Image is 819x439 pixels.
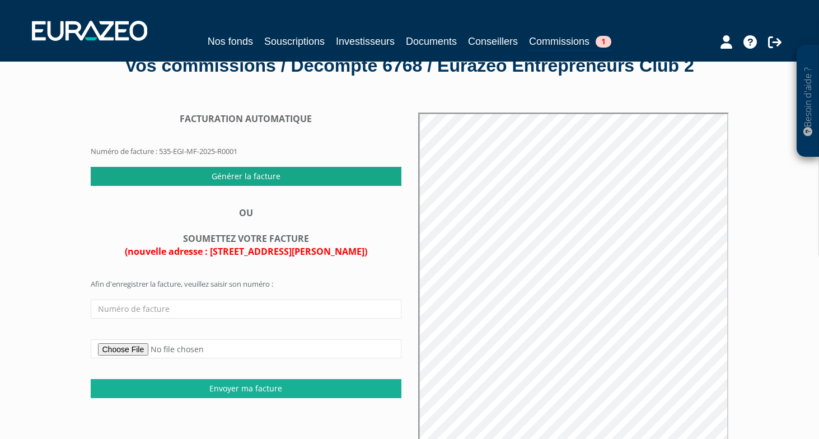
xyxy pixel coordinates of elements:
form: Afin d'enregistrer la facture, veuillez saisir son numéro : [91,279,401,398]
a: Investisseurs [336,34,395,49]
input: Numéro de facture [91,300,401,319]
a: Nos fonds [208,34,253,49]
a: Commissions1 [529,34,611,51]
span: (nouvelle adresse : [STREET_ADDRESS][PERSON_NAME]) [125,245,367,258]
div: FACTURATION AUTOMATIQUE [91,113,401,125]
form: Numéro de facture : 535-EGI-MF-2025-R0001 [91,113,401,167]
a: Souscriptions [264,34,325,49]
span: 1 [596,36,611,48]
img: 1732889491-logotype_eurazeo_blanc_rvb.png [32,21,147,41]
div: OU SOUMETTEZ VOTRE FACTURE [91,207,401,258]
a: Conseillers [468,34,518,49]
p: Besoin d'aide ? [802,51,815,152]
input: Générer la facture [91,167,401,186]
input: Envoyer ma facture [91,379,401,398]
div: Vos commissions / Décompte 6768 / Eurazeo Entrepreneurs Club 2 [91,53,729,79]
a: Documents [406,34,457,49]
